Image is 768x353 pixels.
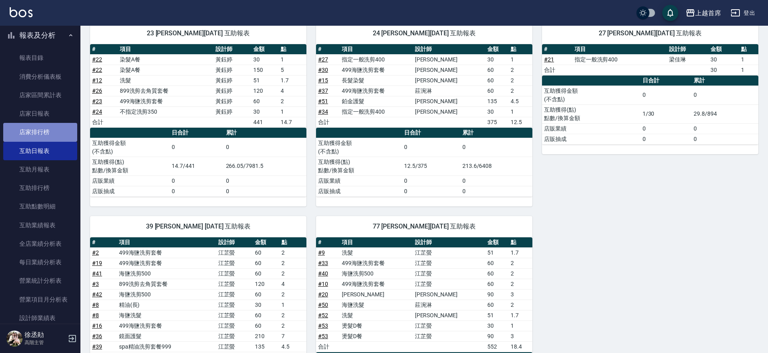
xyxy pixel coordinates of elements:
[573,44,667,55] th: 項目
[118,96,214,106] td: 499海鹽洗剪套餐
[224,186,306,196] td: 0
[279,44,306,55] th: 點
[485,96,509,106] td: 135
[253,279,280,289] td: 120
[92,302,99,308] a: #8
[318,98,328,104] a: #51
[279,86,306,96] td: 4
[542,86,641,104] td: 互助獲得金額 (不含點)
[682,5,724,21] button: 上越首席
[318,291,328,298] a: #20
[92,260,102,266] a: #19
[224,157,306,175] td: 266.05/7981.5
[402,186,460,196] td: 0
[117,237,216,248] th: 項目
[216,331,253,341] td: 江芷螢
[92,291,102,298] a: #42
[460,157,532,175] td: 213.6/6408
[485,279,509,289] td: 60
[340,54,413,65] td: 指定一般洗剪400
[214,65,251,75] td: 黃鈺婷
[117,320,216,331] td: 499海鹽洗剪套餐
[340,300,413,310] td: 海鹽洗髮
[90,237,117,248] th: #
[92,67,102,73] a: #22
[340,86,413,96] td: 499海鹽洗剪套餐
[573,54,667,65] td: 指定一般洗剪400
[90,175,170,186] td: 店販業績
[92,56,102,63] a: #22
[216,310,253,320] td: 江芷螢
[279,320,306,331] td: 2
[224,175,306,186] td: 0
[509,258,532,268] td: 2
[340,258,413,268] td: 499海鹽洗剪套餐
[318,108,328,115] a: #34
[92,77,102,84] a: #12
[485,65,509,75] td: 60
[214,106,251,117] td: 黃鈺婷
[485,54,509,65] td: 30
[279,54,306,65] td: 1
[318,67,328,73] a: #30
[413,65,485,75] td: [PERSON_NAME]
[413,247,485,258] td: 江芷螢
[542,104,641,123] td: 互助獲得(點) 點數/換算金額
[92,108,102,115] a: #24
[708,54,739,65] td: 30
[413,86,485,96] td: 莊涴淋
[279,279,306,289] td: 4
[542,44,758,75] table: a dense table
[318,56,328,63] a: #27
[279,106,306,117] td: 1
[542,44,573,55] th: #
[316,138,402,157] td: 互助獲得金額 (不含點)
[170,186,224,196] td: 0
[402,128,460,138] th: 日合計
[214,44,251,55] th: 設計師
[485,247,509,258] td: 51
[3,25,77,46] button: 報表及分析
[739,44,758,55] th: 點
[3,271,77,290] a: 營業統計分析表
[485,117,509,127] td: 375
[25,331,66,339] h5: 徐丞勛
[485,75,509,86] td: 60
[509,341,532,352] td: 18.4
[3,49,77,67] a: 報表目錄
[326,222,523,231] span: 77 [PERSON_NAME][DATE] 互助報表
[316,157,402,175] td: 互助獲得(點) 點數/換算金額
[485,289,509,300] td: 90
[251,54,279,65] td: 30
[509,289,532,300] td: 3
[253,268,280,279] td: 60
[509,75,532,86] td: 2
[460,175,532,186] td: 0
[92,88,102,94] a: #26
[402,138,460,157] td: 0
[253,258,280,268] td: 60
[413,310,485,320] td: [PERSON_NAME]
[509,117,532,127] td: 12.5
[340,268,413,279] td: 海鹽洗剪500
[3,309,77,327] a: 設計師業績表
[485,44,509,55] th: 金額
[340,75,413,86] td: 長髮染髮
[253,320,280,331] td: 60
[117,331,216,341] td: 鏡面護髮
[413,96,485,106] td: [PERSON_NAME]
[100,29,297,37] span: 23 [PERSON_NAME][DATE] 互助報表
[216,289,253,300] td: 江芷螢
[485,86,509,96] td: 60
[485,258,509,268] td: 60
[214,96,251,106] td: 黃鈺婷
[279,237,306,248] th: 點
[318,333,328,339] a: #53
[279,258,306,268] td: 2
[509,96,532,106] td: 4.5
[460,186,532,196] td: 0
[316,341,340,352] td: 合計
[224,128,306,138] th: 累計
[509,310,532,320] td: 1.7
[316,237,340,248] th: #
